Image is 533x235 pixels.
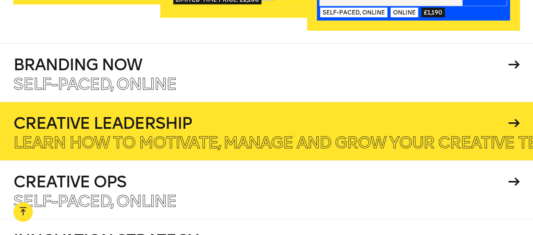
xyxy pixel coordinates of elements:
[13,57,505,73] h4: Branding Now
[320,8,387,17] span: Self-paced, Online
[13,174,505,190] h4: Creative Ops
[421,8,445,17] span: £1,190
[391,8,418,17] span: Online
[13,74,176,94] span: Self-paced, Online
[13,115,505,131] h4: Creative Leadership
[13,191,176,211] span: Self-paced, Online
